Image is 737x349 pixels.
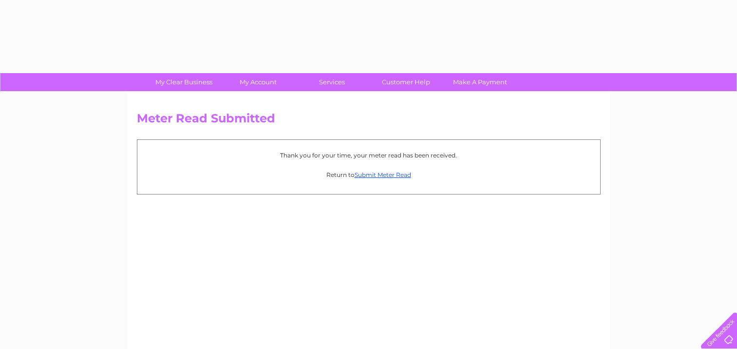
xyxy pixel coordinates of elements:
[142,151,595,160] p: Thank you for your time, your meter read has been received.
[144,73,224,91] a: My Clear Business
[292,73,372,91] a: Services
[137,112,601,130] h2: Meter Read Submitted
[218,73,298,91] a: My Account
[440,73,520,91] a: Make A Payment
[355,171,411,178] a: Submit Meter Read
[142,170,595,179] p: Return to
[366,73,446,91] a: Customer Help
